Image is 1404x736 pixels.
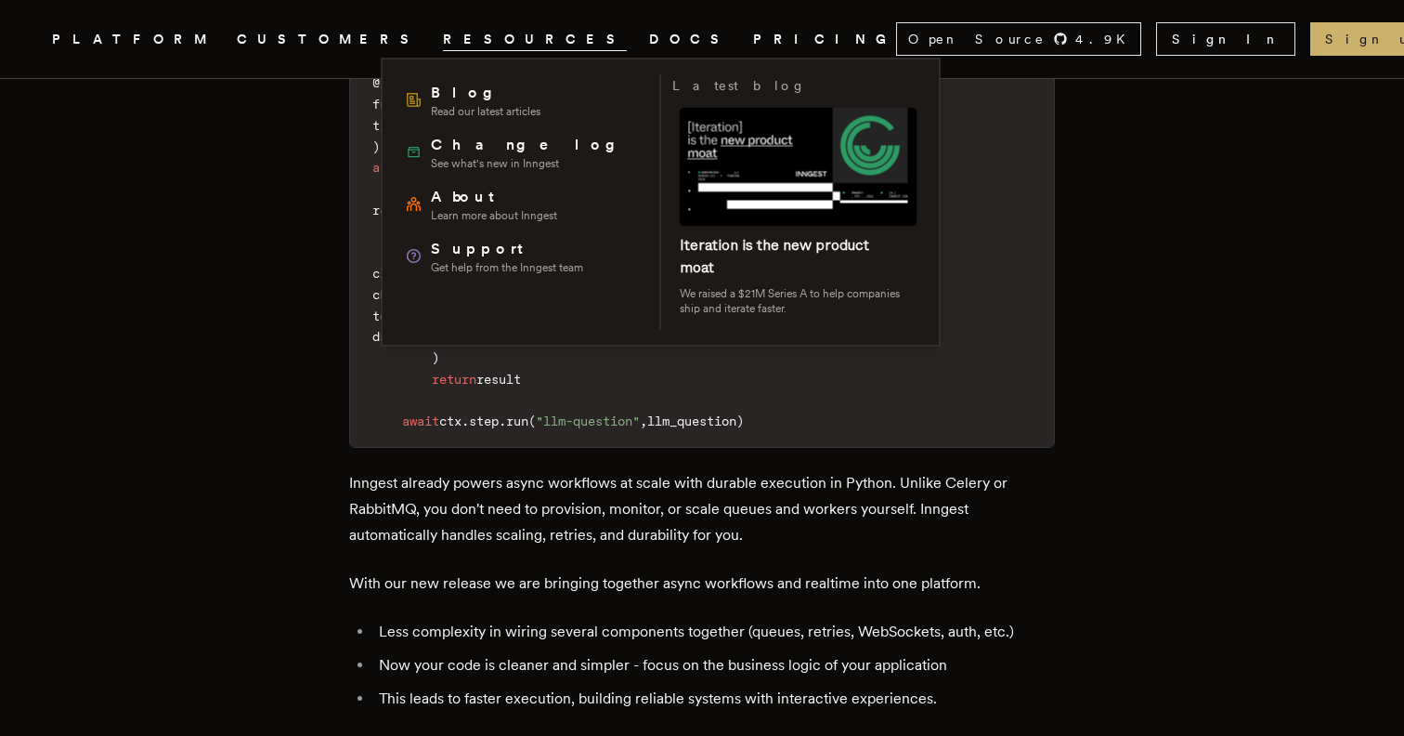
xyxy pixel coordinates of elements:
span: Blog [431,82,540,104]
button: PLATFORM [52,28,214,51]
span: client [372,266,417,281]
span: ) [736,414,744,428]
p: With our new release we are bringing together async workflows and realtime into one platform. [349,571,1055,597]
span: channel [372,287,424,302]
span: step [469,414,499,428]
span: See what's new in Inngest [431,156,629,171]
span: result [372,203,417,217]
span: llm_question [647,414,736,428]
span: Support [431,238,583,260]
span: await [402,414,439,428]
p: Inngest already powers async workflows at scale with durable execution in Python. Unlike Celery o... [349,470,1055,548]
span: fn_id [372,97,409,112]
span: data [372,329,402,344]
span: . [461,414,469,428]
span: "llm-question" [536,414,640,428]
span: trigger [372,118,424,133]
span: return [432,372,476,387]
a: CUSTOMERS [237,28,421,51]
a: AboutLearn more about Inngest [397,178,649,230]
span: 4.9 K [1075,30,1137,48]
li: This leads to faster execution, building reliable systems with interactive experiences. [373,686,1055,712]
span: ( [528,414,536,428]
span: result [476,372,521,387]
span: About [431,186,557,208]
a: Sign In [1156,22,1295,56]
a: SupportGet help from the Inngest team [397,230,649,283]
a: BlogRead our latest articles [397,74,649,126]
span: run [506,414,528,428]
span: , [640,414,647,428]
span: ctx [439,414,461,428]
button: RESOURCES [443,28,627,51]
span: Open Source [908,30,1046,48]
span: topic [372,309,409,323]
span: @inngest_client [372,75,484,90]
span: Learn more about Inngest [431,208,557,223]
li: Now your code is cleaner and simpler - focus on the business logic of your application [373,652,1055,678]
span: Changelog [431,134,629,156]
span: Read our latest articles [431,104,540,119]
li: Less complexity in wiring several components together (queues, retries, WebSockets, auth, etc.) [373,619,1055,645]
span: ) [432,350,439,365]
span: ) [372,139,380,154]
span: . [499,414,506,428]
a: DOCS [649,28,731,51]
a: Iteration is the new product moat [680,236,869,276]
h3: Latest blog [672,74,806,97]
a: ChangelogSee what's new in Inngest [397,126,649,178]
span: async [372,160,409,175]
span: Get help from the Inngest team [431,260,583,275]
a: PRICING [753,28,896,51]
